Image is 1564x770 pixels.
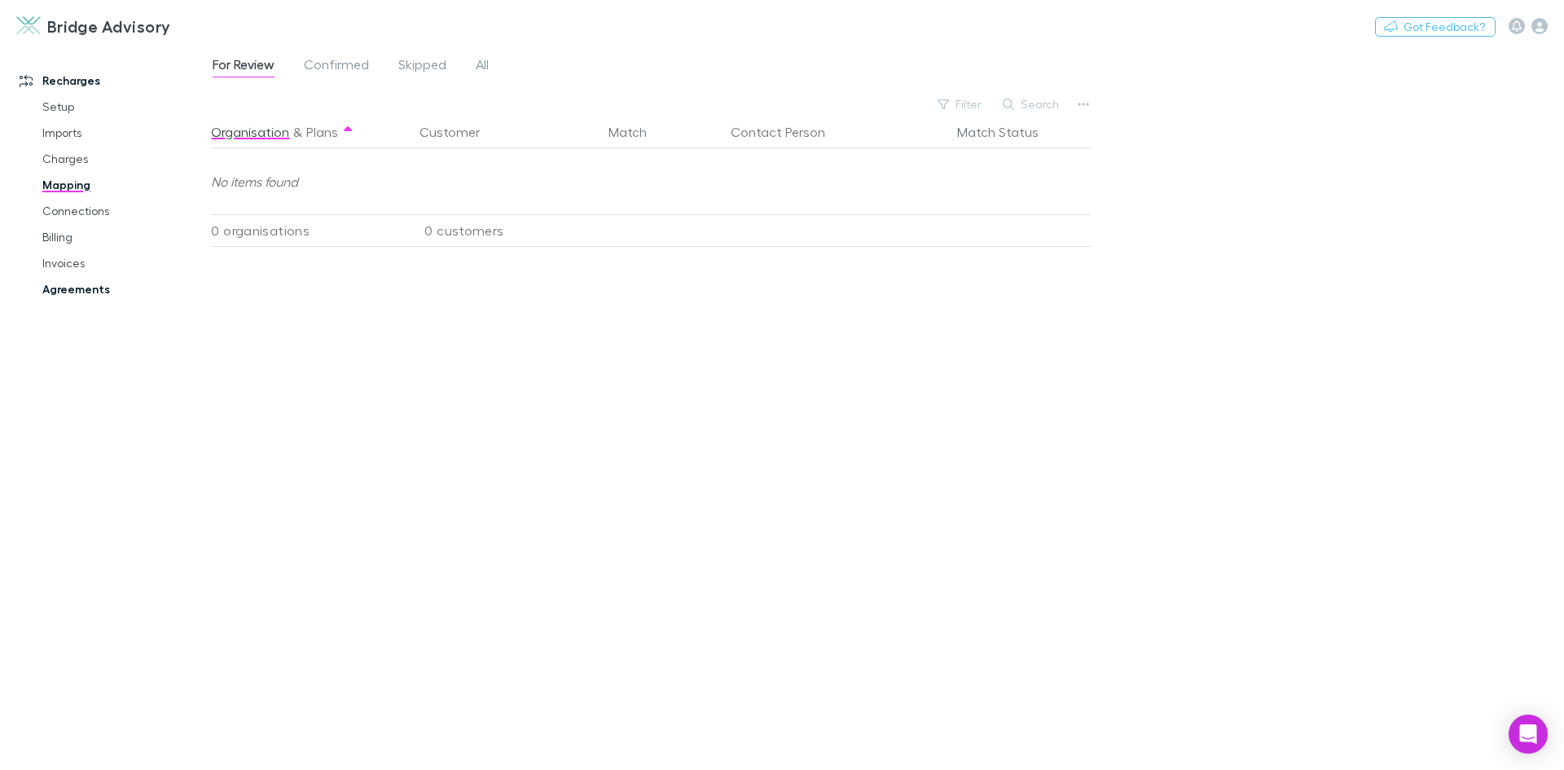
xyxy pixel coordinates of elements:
[1375,17,1496,37] button: Got Feedback?
[211,214,406,247] div: 0 organisations
[26,276,220,302] a: Agreements
[26,146,220,172] a: Charges
[420,116,499,148] button: Customer
[211,116,289,148] button: Organisation
[1509,715,1548,754] div: Open Intercom Messenger
[304,56,369,77] span: Confirmed
[476,56,489,77] span: All
[398,56,446,77] span: Skipped
[26,198,220,224] a: Connections
[211,149,1082,214] div: No items found
[406,214,602,247] div: 0 customers
[995,95,1069,114] button: Search
[731,116,845,148] button: Contact Person
[211,116,400,148] div: &
[47,16,171,36] h3: Bridge Advisory
[26,224,220,250] a: Billing
[608,116,666,148] button: Match
[26,120,220,146] a: Imports
[3,68,220,94] a: Recharges
[957,116,1058,148] button: Match Status
[213,56,275,77] span: For Review
[26,172,220,198] a: Mapping
[306,116,338,148] button: Plans
[7,7,181,46] a: Bridge Advisory
[16,16,41,36] img: Bridge Advisory's Logo
[26,250,220,276] a: Invoices
[26,94,220,120] a: Setup
[929,95,991,114] button: Filter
